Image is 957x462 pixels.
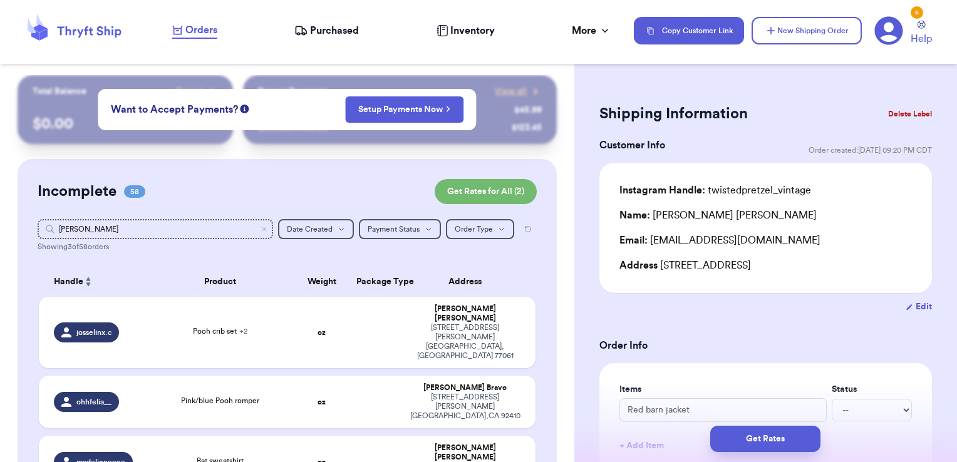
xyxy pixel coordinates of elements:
span: ohhfelia__ [76,397,111,407]
span: Inventory [450,23,495,38]
span: Pooh crib set [193,327,247,335]
button: Delete Label [883,100,937,128]
div: [PERSON_NAME] [PERSON_NAME] [619,208,817,223]
button: New Shipping Order [752,17,862,44]
span: Purchased [310,23,359,38]
span: josselinx.c [76,327,111,337]
span: Payment Status [368,225,420,233]
span: Payout [176,85,203,98]
span: Address [619,260,658,270]
button: Setup Payments Now [345,96,463,123]
div: twistedpretzel_vintage [619,183,811,198]
span: Instagram Handle: [619,185,705,195]
p: Total Balance [33,85,86,98]
span: Want to Accept Payments? [111,102,238,117]
div: $ 45.99 [514,104,542,116]
th: Package Type [349,267,402,297]
a: 6 [874,16,903,45]
div: [PERSON_NAME] Bravo [410,383,520,393]
span: Help [911,31,932,46]
button: Edit [906,300,932,313]
th: Product [145,267,295,297]
button: Payment Status [359,219,441,239]
span: Orders [185,23,217,38]
span: Handle [54,275,83,289]
div: [PERSON_NAME] [PERSON_NAME] [410,304,520,323]
div: 6 [911,6,923,19]
button: Reset all filters [519,219,537,239]
button: Copy Customer Link [634,17,744,44]
label: Status [832,383,912,396]
button: Date Created [278,219,354,239]
p: Recent Payments [258,85,328,98]
span: Pink/blue Pooh romper [181,397,259,404]
span: 58 [124,185,145,198]
a: Inventory [437,23,495,38]
p: $ 0.00 [33,114,219,134]
h3: Order Info [599,338,932,353]
th: Weight [295,267,348,297]
div: [PERSON_NAME] [PERSON_NAME] [410,443,520,462]
h2: Shipping Information [599,104,748,124]
button: Clear search [261,225,268,233]
input: Search [38,219,274,239]
div: More [572,23,611,38]
div: [STREET_ADDRESS] [619,258,912,273]
strong: oz [318,329,326,336]
button: Sort ascending [83,274,93,289]
a: Setup Payments Now [358,103,450,116]
div: [STREET_ADDRESS][PERSON_NAME] [GEOGRAPHIC_DATA] , CA 92410 [410,393,520,421]
h2: Incomplete [38,182,116,202]
div: [STREET_ADDRESS][PERSON_NAME] [GEOGRAPHIC_DATA] , [GEOGRAPHIC_DATA] 77061 [410,323,520,361]
a: Orders [172,23,217,39]
strong: oz [318,398,326,406]
button: Get Rates [710,426,820,452]
a: View all [495,85,542,98]
button: Order Type [446,219,514,239]
div: [EMAIL_ADDRESS][DOMAIN_NAME] [619,233,912,248]
span: Email: [619,235,648,245]
a: Purchased [294,23,359,38]
div: Showing 3 of 58 orders [38,242,537,252]
span: Date Created [287,225,333,233]
label: Items [619,383,827,396]
th: Address [402,267,535,297]
span: Order Type [455,225,493,233]
a: Payout [176,85,218,98]
span: Order created: [DATE] 09:20 PM CDT [809,145,932,155]
h3: Customer Info [599,138,665,153]
span: View all [495,85,527,98]
span: + 2 [239,327,247,335]
button: Get Rates for All (2) [435,179,537,204]
a: Help [911,21,932,46]
span: Name: [619,210,650,220]
div: $ 123.45 [512,121,542,134]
